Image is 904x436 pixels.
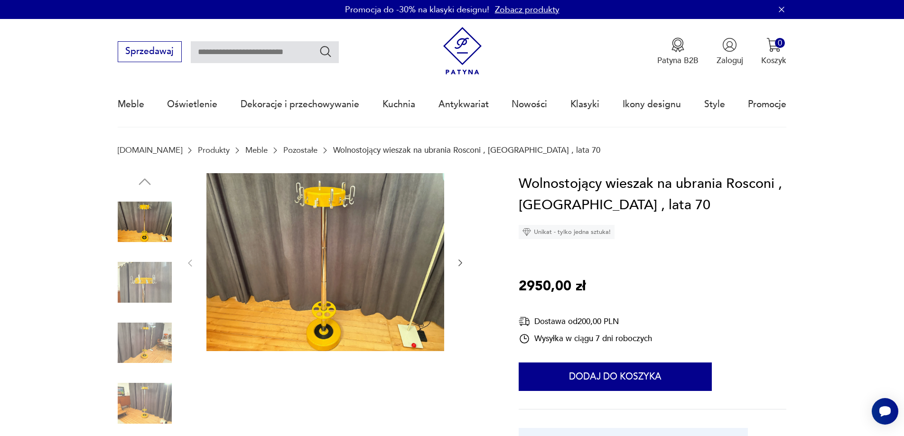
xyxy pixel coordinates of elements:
[118,195,172,249] img: Zdjęcie produktu Wolnostojący wieszak na ubrania Rosconi , Niemcy , lata 70
[519,225,615,239] div: Unikat - tylko jedna sztuka!
[333,146,600,155] p: Wolnostojący wieszak na ubrania Rosconi , [GEOGRAPHIC_DATA] , lata 70
[717,37,743,66] button: Zaloguj
[519,333,652,344] div: Wysyłka w ciągu 7 dni roboczych
[623,83,681,126] a: Ikony designu
[118,83,144,126] a: Meble
[118,376,172,430] img: Zdjęcie produktu Wolnostojący wieszak na ubrania Rosconi , Niemcy , lata 70
[519,173,786,216] h1: Wolnostojący wieszak na ubrania Rosconi , [GEOGRAPHIC_DATA] , lata 70
[657,55,699,66] p: Patyna B2B
[766,37,781,52] img: Ikona koszyka
[570,83,599,126] a: Klasyki
[519,276,586,297] p: 2950,00 zł
[118,146,182,155] a: [DOMAIN_NAME]
[761,55,786,66] p: Koszyk
[167,83,217,126] a: Oświetlenie
[717,55,743,66] p: Zaloguj
[495,4,559,16] a: Zobacz produkty
[438,83,489,126] a: Antykwariat
[657,37,699,66] button: Patyna B2B
[872,398,898,425] iframe: Smartsupp widget button
[704,83,725,126] a: Style
[319,45,333,58] button: Szukaj
[519,315,652,327] div: Dostawa od 200,00 PLN
[722,37,737,52] img: Ikonka użytkownika
[519,362,712,391] button: Dodaj do koszyka
[241,83,359,126] a: Dekoracje i przechowywanie
[245,146,268,155] a: Meble
[382,83,415,126] a: Kuchnia
[519,315,530,327] img: Ikona dostawy
[118,316,172,370] img: Zdjęcie produktu Wolnostojący wieszak na ubrania Rosconi , Niemcy , lata 70
[657,37,699,66] a: Ikona medaluPatyna B2B
[671,37,685,52] img: Ikona medalu
[198,146,230,155] a: Produkty
[761,37,786,66] button: 0Koszyk
[283,146,317,155] a: Pozostałe
[345,4,489,16] p: Promocja do -30% na klasyki designu!
[118,48,182,56] a: Sprzedawaj
[748,83,786,126] a: Promocje
[118,41,182,62] button: Sprzedawaj
[775,38,785,48] div: 0
[438,27,486,75] img: Patyna - sklep z meblami i dekoracjami vintage
[206,173,444,352] img: Zdjęcie produktu Wolnostojący wieszak na ubrania Rosconi , Niemcy , lata 70
[118,255,172,309] img: Zdjęcie produktu Wolnostojący wieszak na ubrania Rosconi , Niemcy , lata 70
[512,83,547,126] a: Nowości
[522,228,531,236] img: Ikona diamentu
